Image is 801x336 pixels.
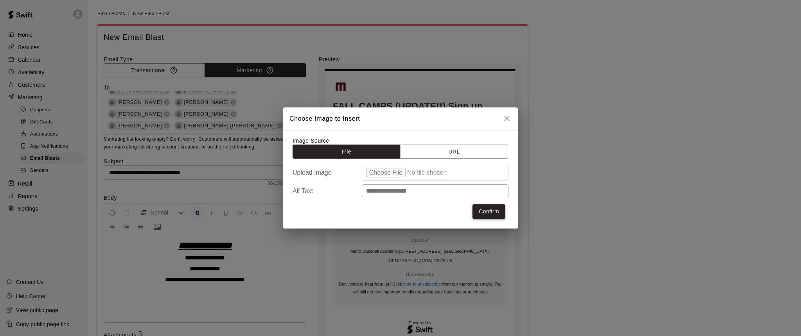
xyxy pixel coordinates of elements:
button: close [499,111,515,126]
button: File [293,145,400,159]
label: Upload Image [293,169,362,176]
label: Alt Text [293,188,362,195]
h2: Choose Image to Insert [283,107,518,130]
label: Image Source [293,138,329,144]
button: Confirm [472,204,505,219]
button: URL [400,145,508,159]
